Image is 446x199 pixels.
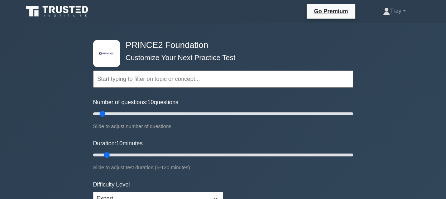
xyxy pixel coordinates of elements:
[310,7,352,16] a: Go Premium
[93,139,143,148] label: Duration: minutes
[93,180,130,189] label: Difficulty Level
[366,4,423,18] a: Tray
[93,71,353,88] input: Start typing to filter on topic or concept...
[116,140,123,146] span: 10
[123,40,318,50] h4: PRINCE2 Foundation
[93,122,353,131] div: Slide to adjust number of questions
[93,163,353,172] div: Slide to adjust test duration (5-120 minutes)
[93,98,178,107] label: Number of questions: questions
[148,99,154,105] span: 10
